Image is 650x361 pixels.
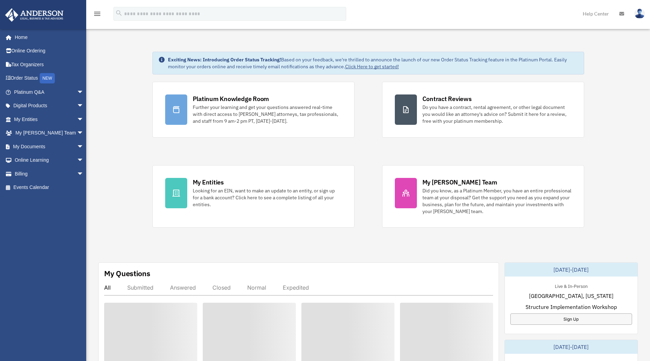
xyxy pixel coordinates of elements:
a: Order StatusNEW [5,71,94,86]
div: All [104,284,111,291]
a: Contract Reviews Do you have a contract, rental agreement, or other legal document you would like... [382,82,584,138]
div: My Questions [104,268,150,279]
strong: Exciting News: Introducing Order Status Tracking! [168,57,281,63]
a: My Entities Looking for an EIN, want to make an update to an entity, or sign up for a bank accoun... [152,165,354,228]
a: Billingarrow_drop_down [5,167,94,181]
a: Online Ordering [5,44,94,58]
div: Closed [212,284,231,291]
a: Sign Up [510,313,632,325]
a: Digital Productsarrow_drop_down [5,99,94,113]
img: Anderson Advisors Platinum Portal [3,8,66,22]
a: Tax Organizers [5,58,94,71]
div: Looking for an EIN, want to make an update to an entity, or sign up for a bank account? Click her... [193,187,342,208]
div: Live & In-Person [549,282,593,289]
div: [DATE]-[DATE] [505,263,638,277]
a: Platinum Knowledge Room Further your learning and get your questions answered real-time with dire... [152,82,354,138]
div: My Entities [193,178,224,187]
span: arrow_drop_down [77,167,91,181]
span: arrow_drop_down [77,126,91,140]
div: Based on your feedback, we're thrilled to announce the launch of our new Order Status Tracking fe... [168,56,578,70]
span: [GEOGRAPHIC_DATA], [US_STATE] [529,292,613,300]
span: arrow_drop_down [77,140,91,154]
i: search [115,9,123,17]
div: [DATE]-[DATE] [505,340,638,354]
div: My [PERSON_NAME] Team [422,178,497,187]
div: NEW [40,73,55,83]
div: Normal [247,284,266,291]
div: Answered [170,284,196,291]
div: Contract Reviews [422,94,472,103]
div: Platinum Knowledge Room [193,94,269,103]
span: arrow_drop_down [77,153,91,168]
span: arrow_drop_down [77,99,91,113]
a: My Documentsarrow_drop_down [5,140,94,153]
a: menu [93,12,101,18]
a: Events Calendar [5,181,94,194]
a: Home [5,30,91,44]
i: menu [93,10,101,18]
a: Platinum Q&Aarrow_drop_down [5,85,94,99]
span: Structure Implementation Workshop [526,303,617,311]
div: Submitted [127,284,153,291]
img: User Pic [634,9,645,19]
a: Click Here to get started! [345,63,399,70]
div: Did you know, as a Platinum Member, you have an entire professional team at your disposal? Get th... [422,187,571,215]
div: Further your learning and get your questions answered real-time with direct access to [PERSON_NAM... [193,104,342,124]
a: My Entitiesarrow_drop_down [5,112,94,126]
div: Expedited [283,284,309,291]
span: arrow_drop_down [77,112,91,127]
span: arrow_drop_down [77,85,91,99]
a: Online Learningarrow_drop_down [5,153,94,167]
a: My [PERSON_NAME] Teamarrow_drop_down [5,126,94,140]
a: My [PERSON_NAME] Team Did you know, as a Platinum Member, you have an entire professional team at... [382,165,584,228]
div: Do you have a contract, rental agreement, or other legal document you would like an attorney's ad... [422,104,571,124]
